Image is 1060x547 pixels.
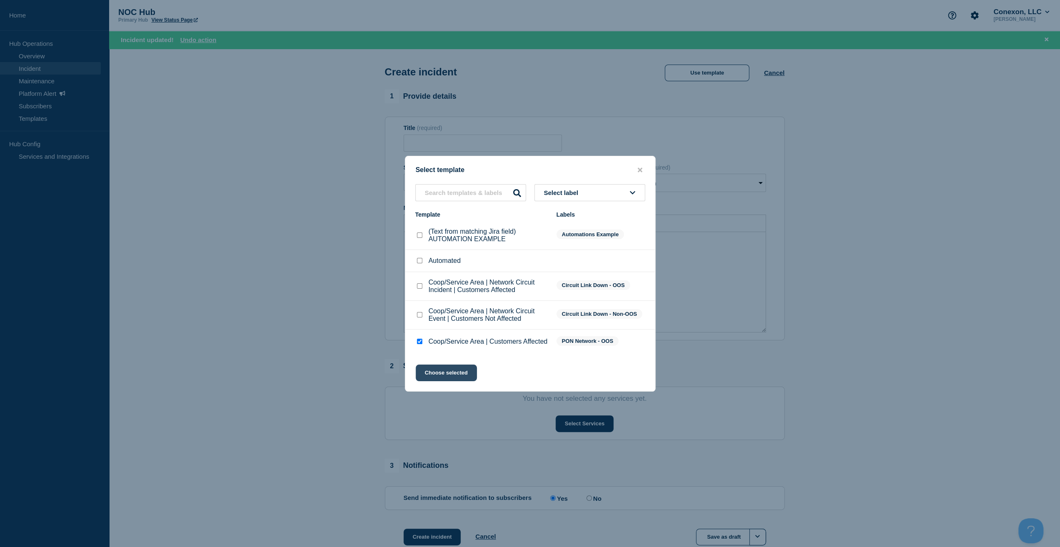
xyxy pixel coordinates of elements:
div: Template [415,211,548,218]
input: Automated checkbox [417,258,422,263]
p: Automated [429,257,461,265]
input: Coop/Service Area | Network Circuit Event | Customers Not Affected checkbox [417,312,422,317]
p: Coop/Service Area | Network Circuit Incident | Customers Affected [429,279,548,294]
p: Coop/Service Area | Customers Affected [429,338,548,345]
span: Circuit Link Down - Non-OOS [556,309,643,319]
input: Coop/Service Area | Customers Affected checkbox [417,339,422,344]
button: close button [635,166,645,174]
input: Search templates & labels [415,184,526,201]
p: Coop/Service Area | Network Circuit Event | Customers Not Affected [429,307,548,322]
div: Labels [556,211,645,218]
span: PON Network - OOS [556,336,619,346]
span: Automations Example [556,230,624,239]
div: Select template [405,166,655,174]
input: (Text from matching Jira field) AUTOMATION EXAMPLE checkbox [417,232,422,238]
button: Select label [534,184,645,201]
input: Coop/Service Area | Network Circuit Incident | Customers Affected checkbox [417,283,422,289]
button: Choose selected [416,365,477,381]
p: (Text from matching Jira field) AUTOMATION EXAMPLE [429,228,548,243]
span: Circuit Link Down - OOS [556,280,630,290]
span: Select label [544,189,582,196]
